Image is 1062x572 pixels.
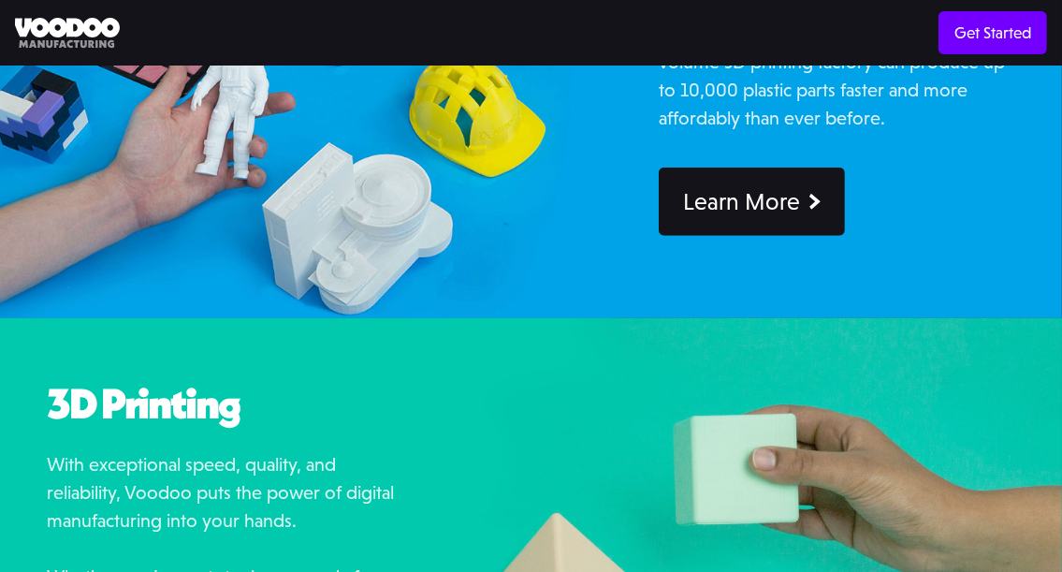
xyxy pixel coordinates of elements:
a: Get Started [938,11,1047,54]
a: Learn More [659,168,845,236]
img: Voodoo Manufacturing logo [15,18,120,49]
h2: 3D Printing [47,381,403,428]
div: Learn More [683,187,800,216]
